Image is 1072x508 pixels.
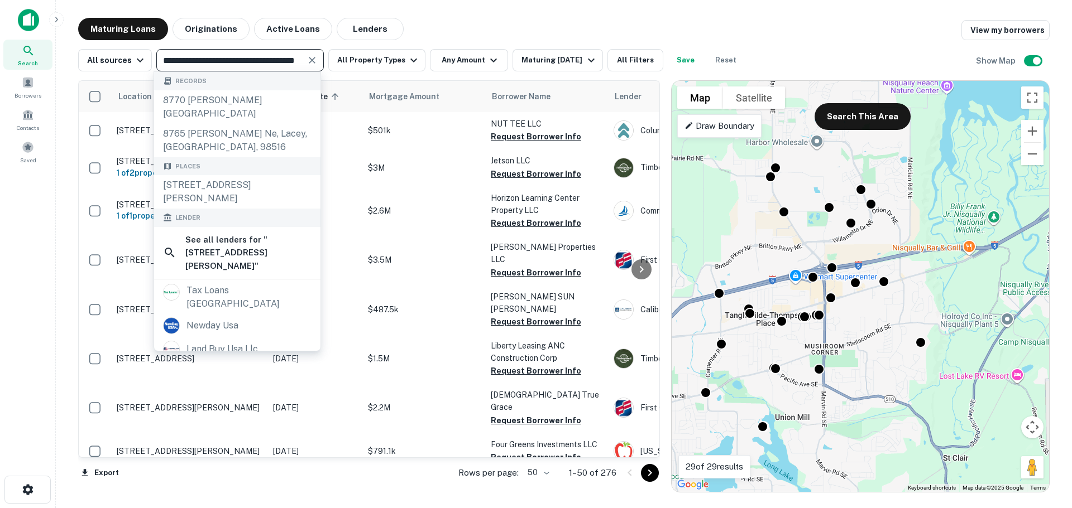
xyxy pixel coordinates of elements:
[569,466,616,480] p: 1–50 of 276
[15,91,41,100] span: Borrowers
[485,81,608,112] th: Borrower Name
[491,340,602,364] p: Liberty Leasing ANC Construction Corp
[175,213,200,222] span: Lender
[614,201,781,221] div: Commencement Bank
[117,200,262,210] p: [STREET_ADDRESS][PERSON_NAME]
[614,299,781,320] div: Caliber HM Loans
[78,465,122,481] button: Export
[154,175,320,209] div: [STREET_ADDRESS][PERSON_NAME]
[173,18,250,40] button: Originations
[368,205,480,217] p: $2.6M
[273,445,357,457] p: [DATE]
[186,284,312,311] div: tax loans [GEOGRAPHIC_DATA]
[686,460,743,473] p: 29 of 29 results
[17,123,39,132] span: Contacts
[3,40,52,70] a: Search
[513,49,602,71] button: Maturing [DATE]
[368,124,480,137] p: $501k
[3,72,52,102] a: Borrowers
[3,104,52,134] a: Contacts
[668,49,703,71] button: Save your search to get updates of matches that match your search criteria.
[491,389,602,413] p: [DEMOGRAPHIC_DATA] True Grace
[117,255,262,265] p: [STREET_ADDRESS]
[175,76,207,86] span: Records
[491,315,581,328] button: Request Borrower Info
[961,20,1050,40] a: View my borrowers
[677,86,723,109] button: Show street map
[976,55,1017,67] h6: Show Map
[815,103,911,130] button: Search This Area
[614,250,633,269] img: picture
[87,54,147,67] div: All sources
[614,398,633,417] img: picture
[117,167,262,179] h6: 1 of 2 properties
[117,156,262,166] p: [STREET_ADDRESS]
[491,154,602,167] p: Jetson LLC
[614,121,633,140] img: picture
[491,118,602,130] p: NUT TEE LLC
[614,349,633,368] img: picture
[723,86,785,109] button: Show satellite imagery
[614,398,781,418] div: First Citizens Bank & Trust CO
[908,484,956,492] button: Keyboard shortcuts
[614,158,633,177] img: picture
[368,401,480,414] p: $2.2M
[154,280,320,314] a: tax loans [GEOGRAPHIC_DATA]
[491,438,602,451] p: Four Greens Investments LLC
[458,466,519,480] p: Rows per page:
[641,464,659,482] button: Go to next page
[523,465,551,481] div: 50
[368,303,480,316] p: $487.5k
[491,291,602,315] p: [PERSON_NAME] SUN [PERSON_NAME]
[368,162,480,174] p: $3M
[117,403,262,413] p: [STREET_ADDRESS][PERSON_NAME]
[430,49,508,71] button: Any Amount
[273,401,357,414] p: [DATE]
[491,167,581,181] button: Request Borrower Info
[607,49,663,71] button: All Filters
[154,314,320,337] a: newday usa
[614,442,633,461] img: picture
[111,81,267,112] th: Location
[674,477,711,492] a: Open this area in Google Maps (opens a new window)
[1016,419,1072,472] iframe: Chat Widget
[273,352,357,365] p: [DATE]
[18,59,38,67] span: Search
[672,81,1049,492] div: 0 0
[18,9,39,31] img: capitalize-icon.png
[117,354,262,364] p: [STREET_ADDRESS]
[491,192,602,216] p: Horizon Learning Center Property LLC
[492,90,551,103] span: Borrower Name
[963,485,1023,491] span: Map data ©2025 Google
[117,304,262,315] p: [STREET_ADDRESS][PERSON_NAME]
[254,18,332,40] button: Active Loans
[304,52,320,68] button: Clear
[368,445,480,457] p: $791.1k
[614,120,781,141] div: Columbia State Bank
[614,158,781,178] div: Timberland Bank
[614,441,781,461] div: [US_STATE] Business Bank
[491,266,581,279] button: Request Borrower Info
[1021,416,1044,438] button: Map camera controls
[186,341,258,357] div: land buy usa llc
[117,125,262,136] p: [STREET_ADDRESS]
[175,162,200,171] span: Places
[186,317,238,334] div: newday usa
[154,124,320,157] div: 8765 [PERSON_NAME] ne, lacey, [GEOGRAPHIC_DATA], 98516
[369,90,454,103] span: Mortgage Amount
[685,119,754,133] p: Draw Boundary
[78,49,152,71] button: All sources
[78,18,168,40] button: Maturing Loans
[117,446,262,456] p: [STREET_ADDRESS][PERSON_NAME]
[3,137,52,167] a: Saved
[164,318,179,333] img: picture
[491,451,581,464] button: Request Borrower Info
[1030,485,1046,491] a: Terms (opens in new tab)
[328,49,425,71] button: All Property Types
[164,284,179,300] img: picture
[1021,86,1044,109] button: Toggle fullscreen view
[614,349,781,369] div: Timberland Bank
[491,216,581,230] button: Request Borrower Info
